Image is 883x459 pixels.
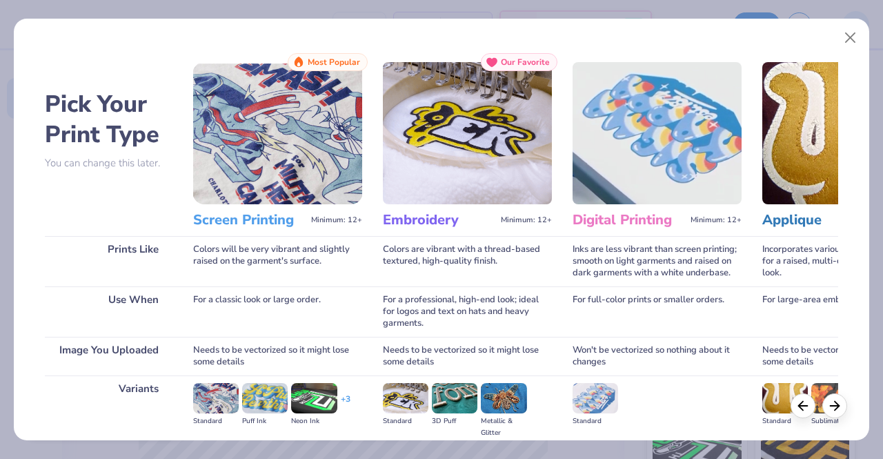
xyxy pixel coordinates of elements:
[193,416,239,427] div: Standard
[45,286,172,337] div: Use When
[837,25,864,51] button: Close
[311,215,362,225] span: Minimum: 12+
[573,337,742,375] div: Won't be vectorized so nothing about it changes
[573,62,742,204] img: Digital Printing
[811,383,857,413] img: Sublimated
[45,375,172,447] div: Variants
[383,337,552,375] div: Needs to be vectorized so it might lose some details
[383,286,552,337] div: For a professional, high-end look; ideal for logos and text on hats and heavy garments.
[242,416,288,427] div: Puff Ink
[193,211,306,229] h3: Screen Printing
[242,383,288,413] img: Puff Ink
[45,236,172,286] div: Prints Like
[308,57,360,67] span: Most Popular
[383,416,428,427] div: Standard
[291,383,337,413] img: Neon Ink
[45,337,172,375] div: Image You Uploaded
[383,62,552,204] img: Embroidery
[501,215,552,225] span: Minimum: 12+
[45,89,172,150] h2: Pick Your Print Type
[762,211,875,229] h3: Applique
[432,383,477,413] img: 3D Puff
[193,236,362,286] div: Colors will be very vibrant and slightly raised on the garment's surface.
[573,286,742,337] div: For full-color prints or smaller orders.
[193,286,362,337] div: For a classic look or large order.
[481,383,526,413] img: Metallic & Glitter
[501,57,550,67] span: Our Favorite
[762,416,808,427] div: Standard
[432,416,477,427] div: 3D Puff
[573,236,742,286] div: Inks are less vibrant than screen printing; smooth on light garments and raised on dark garments ...
[573,211,685,229] h3: Digital Printing
[383,211,495,229] h3: Embroidery
[573,416,618,427] div: Standard
[762,383,808,413] img: Standard
[573,383,618,413] img: Standard
[193,383,239,413] img: Standard
[341,393,350,417] div: + 3
[691,215,742,225] span: Minimum: 12+
[383,383,428,413] img: Standard
[383,236,552,286] div: Colors are vibrant with a thread-based textured, high-quality finish.
[193,62,362,204] img: Screen Printing
[481,416,526,439] div: Metallic & Glitter
[811,416,857,427] div: Sublimated
[291,416,337,427] div: Neon Ink
[45,157,172,169] p: You can change this later.
[193,337,362,375] div: Needs to be vectorized so it might lose some details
